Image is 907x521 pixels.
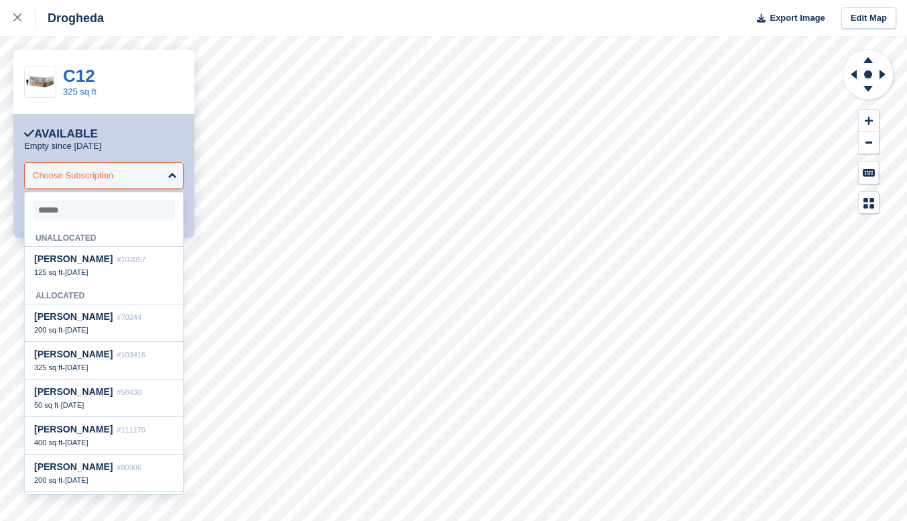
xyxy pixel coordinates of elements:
span: [PERSON_NAME] [34,424,113,435]
div: - [34,475,174,485]
span: #58430 [117,388,141,396]
a: C12 [63,66,95,86]
span: [PERSON_NAME] [34,461,113,472]
button: Zoom Out [859,132,879,154]
span: [PERSON_NAME] [34,253,113,264]
span: 325 sq ft [34,363,62,371]
button: Keyboard Shortcuts [859,162,879,184]
span: #102057 [117,255,145,264]
div: Choose Subscription [33,169,113,182]
span: Export Image [770,11,825,25]
div: - [34,268,174,277]
button: Export Image [749,7,825,30]
span: #103416 [117,351,145,359]
span: [PERSON_NAME] [34,349,113,359]
span: [DATE] [65,326,88,334]
span: [PERSON_NAME] [34,386,113,397]
span: 200 sq ft [34,326,62,334]
a: 325 sq ft [63,86,97,97]
div: Drogheda [36,10,104,26]
button: Zoom In [859,110,879,132]
span: [DATE] [61,401,84,409]
span: #70244 [117,313,141,321]
span: #111170 [117,426,145,434]
div: - [34,400,174,410]
span: 125 sq ft [34,268,62,276]
div: Allocated [25,284,183,304]
span: 200 sq ft [34,476,62,484]
span: [DATE] [65,268,88,276]
span: [DATE] [65,439,88,447]
div: - [34,363,174,372]
span: 400 sq ft [34,439,62,447]
span: [DATE] [65,476,88,484]
img: 300-sqft-unit%20(1).jpg [25,70,56,94]
div: Unallocated [25,226,183,247]
span: #80906 [117,463,141,471]
span: 50 sq ft [34,401,58,409]
span: [DATE] [65,363,88,371]
div: Available [24,127,98,141]
div: - [34,325,174,335]
span: [PERSON_NAME] [34,311,113,322]
button: Map Legend [859,192,879,214]
p: Empty since [DATE] [24,141,101,152]
div: - [34,438,174,447]
a: Edit Map [841,7,896,30]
